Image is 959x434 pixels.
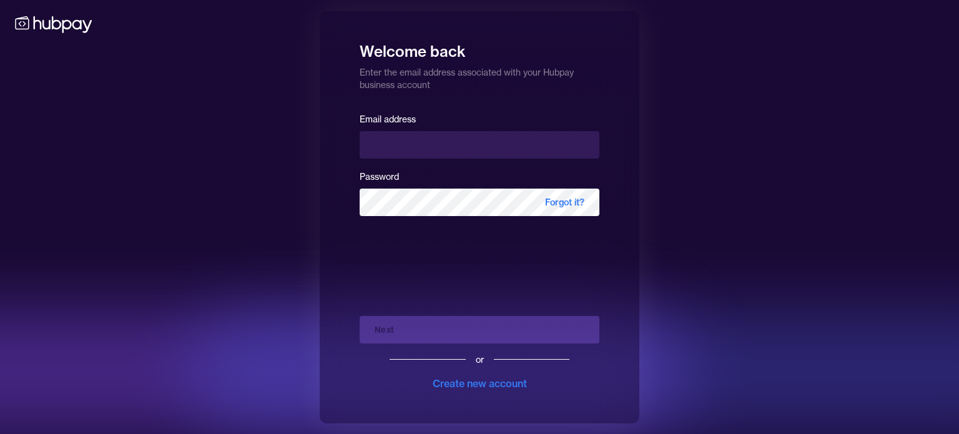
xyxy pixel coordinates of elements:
[433,376,527,391] div: Create new account
[360,61,599,91] p: Enter the email address associated with your Hubpay business account
[360,114,416,125] label: Email address
[476,353,484,366] div: or
[360,34,599,61] h1: Welcome back
[530,189,599,216] span: Forgot it?
[360,171,399,182] label: Password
